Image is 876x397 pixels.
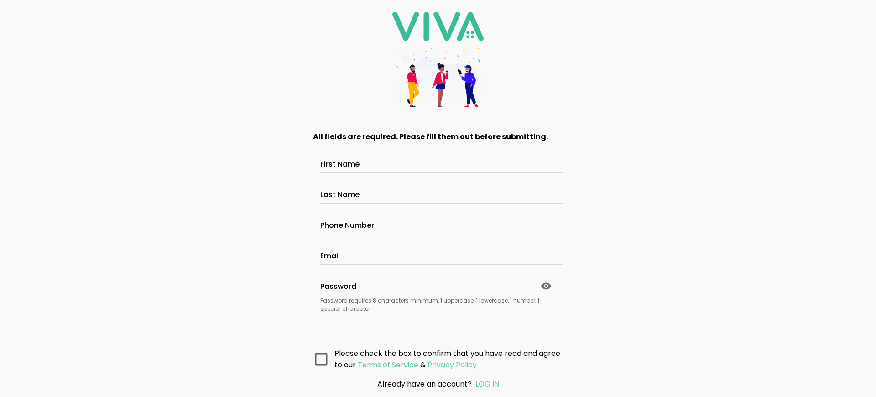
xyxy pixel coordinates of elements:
a: LOG IN [475,379,499,389]
ion-text: Privacy Policy [428,360,477,370]
div: Already have an account? [331,378,545,390]
ion-text: Terms of Service [358,360,418,370]
strong: All fields are required. Please fill them out before submitting. [313,131,548,142]
ion-col: Please check the box to confirm that you have read and agree to our & [332,345,566,373]
ion-text: Password requires 8 characters minimum, 1 uppercase, 1 lowercase, 1 number, 1 special character [320,297,556,313]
